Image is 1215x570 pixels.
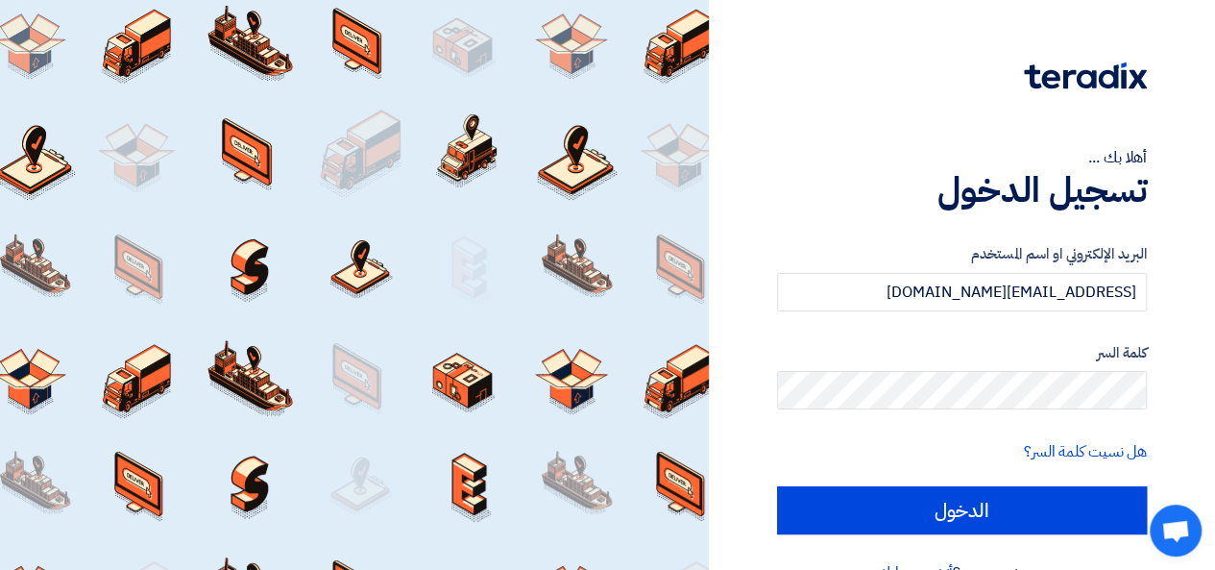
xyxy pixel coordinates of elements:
label: البريد الإلكتروني او اسم المستخدم [777,243,1147,265]
input: الدخول [777,486,1147,534]
h1: تسجيل الدخول [777,169,1147,211]
img: Teradix logo [1024,62,1147,89]
div: أهلا بك ... [777,146,1147,169]
div: Open chat [1150,505,1202,557]
label: كلمة السر [777,342,1147,364]
a: هل نسيت كلمة السر؟ [1024,440,1147,463]
input: أدخل بريد العمل الإلكتروني او اسم المستخدم الخاص بك ... [777,273,1147,311]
